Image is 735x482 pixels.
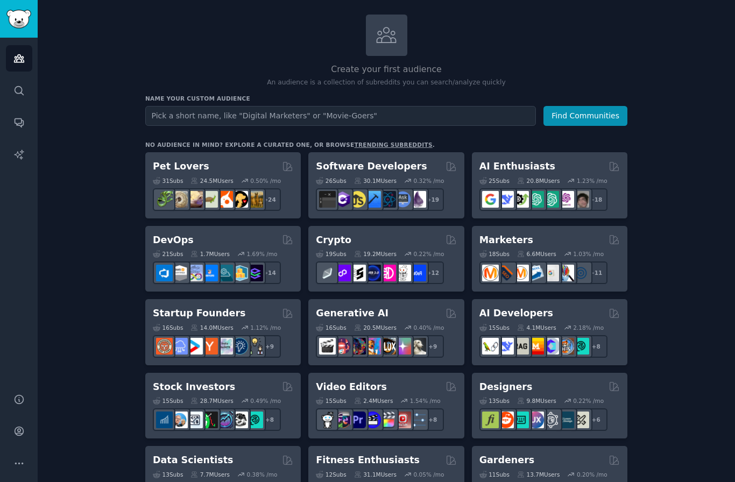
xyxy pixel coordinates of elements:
[153,397,183,405] div: 15 Sub s
[364,191,381,208] img: iOSProgramming
[316,250,346,258] div: 19 Sub s
[145,63,627,76] h2: Create your first audience
[394,265,411,281] img: CryptoNews
[512,338,529,355] img: Rag
[482,265,499,281] img: content_marketing
[316,380,387,394] h2: Video Editors
[585,188,607,211] div: + 18
[479,397,510,405] div: 13 Sub s
[379,338,396,355] img: FluxAI
[201,412,218,428] img: Trading
[394,412,411,428] img: Youtubevideo
[364,338,381,355] img: sdforall
[573,412,589,428] img: UX_Design
[231,338,248,355] img: Entrepreneurship
[421,408,444,431] div: + 8
[409,265,426,281] img: defi_
[354,397,393,405] div: 2.4M Users
[153,177,183,185] div: 31 Sub s
[216,265,233,281] img: platformengineering
[319,265,336,281] img: ethfinance
[258,408,281,431] div: + 8
[216,338,233,355] img: indiehackers
[186,265,203,281] img: Docker_DevOps
[542,338,559,355] img: OpenSourceAI
[517,250,556,258] div: 6.6M Users
[231,412,248,428] img: swingtrading
[354,324,397,331] div: 20.5M Users
[334,412,351,428] img: editors
[153,233,194,247] h2: DevOps
[517,471,560,478] div: 13.7M Users
[171,265,188,281] img: AWS_Certified_Experts
[354,141,432,148] a: trending subreddits
[316,324,346,331] div: 16 Sub s
[316,453,420,467] h2: Fitness Enthusiasts
[517,397,556,405] div: 9.8M Users
[316,397,346,405] div: 15 Sub s
[354,177,397,185] div: 30.1M Users
[573,397,604,405] div: 0.22 % /mo
[156,265,173,281] img: azuredevops
[246,412,263,428] img: technicalanalysis
[527,412,544,428] img: UXDesign
[542,265,559,281] img: googleads
[145,78,627,88] p: An audience is a collection of subreddits you can search/analyze quickly
[354,250,397,258] div: 19.2M Users
[247,250,278,258] div: 1.69 % /mo
[527,338,544,355] img: MistralAI
[414,177,444,185] div: 0.32 % /mo
[349,412,366,428] img: premiere
[231,265,248,281] img: aws_cdk
[497,191,514,208] img: DeepSeek
[512,265,529,281] img: AskMarketing
[542,191,559,208] img: chatgpt_prompts_
[482,412,499,428] img: typography
[156,338,173,355] img: EntrepreneurRideAlong
[409,338,426,355] img: DreamBooth
[497,412,514,428] img: logodesign
[319,412,336,428] img: gopro
[479,380,533,394] h2: Designers
[6,10,31,29] img: GummySearch logo
[145,95,627,102] h3: Name your custom audience
[409,191,426,208] img: elixir
[482,191,499,208] img: GoogleGeminiAI
[497,265,514,281] img: bigseo
[517,177,560,185] div: 20.8M Users
[497,338,514,355] img: DeepSeek
[349,191,366,208] img: learnjavascript
[573,338,589,355] img: AIDevelopersSociety
[156,191,173,208] img: herpetology
[190,324,233,331] div: 14.0M Users
[577,177,607,185] div: 1.23 % /mo
[517,324,556,331] div: 4.1M Users
[153,250,183,258] div: 21 Sub s
[409,412,426,428] img: postproduction
[479,324,510,331] div: 15 Sub s
[585,261,607,284] div: + 11
[512,191,529,208] img: AItoolsCatalog
[319,338,336,355] img: aivideo
[186,338,203,355] img: startup
[186,412,203,428] img: Forex
[190,397,233,405] div: 28.7M Users
[421,335,444,358] div: + 9
[364,412,381,428] img: VideoEditors
[585,408,607,431] div: + 6
[527,191,544,208] img: chatgpt_promptDesign
[421,188,444,211] div: + 19
[171,191,188,208] img: ballpython
[479,307,553,320] h2: AI Developers
[479,250,510,258] div: 18 Sub s
[557,265,574,281] img: MarketingResearch
[171,338,188,355] img: SaaS
[379,265,396,281] img: defiblockchain
[414,471,444,478] div: 0.05 % /mo
[145,106,536,126] input: Pick a short name, like "Digital Marketers" or "Movie-Goers"
[190,250,230,258] div: 1.7M Users
[153,324,183,331] div: 16 Sub s
[186,191,203,208] img: leopardgeckos
[316,160,427,173] h2: Software Developers
[258,188,281,211] div: + 24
